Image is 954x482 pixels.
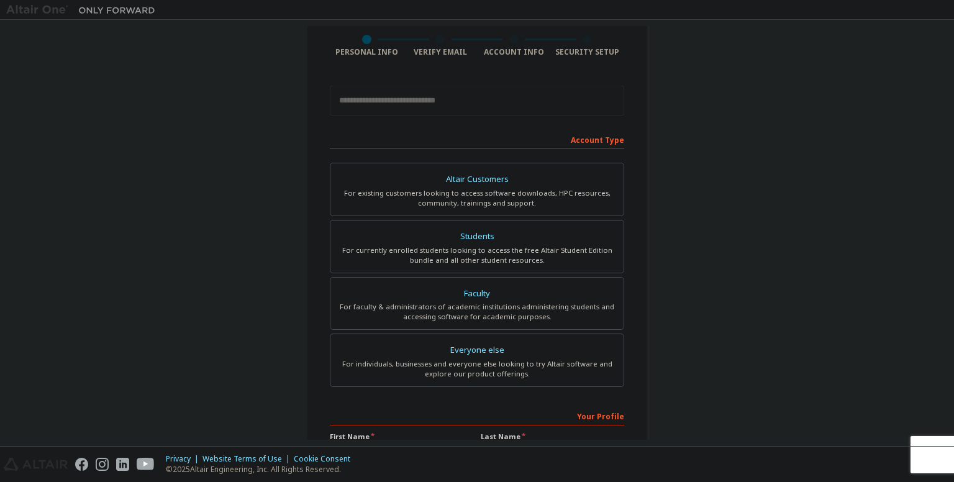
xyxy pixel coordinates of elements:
[137,458,155,471] img: youtube.svg
[202,454,294,464] div: Website Terms of Use
[330,406,624,425] div: Your Profile
[477,47,551,57] div: Account Info
[166,464,358,475] p: © 2025 Altair Engineering, Inc. All Rights Reserved.
[330,47,404,57] div: Personal Info
[338,359,616,379] div: For individuals, businesses and everyone else looking to try Altair software and explore our prod...
[330,129,624,149] div: Account Type
[4,458,68,471] img: altair_logo.svg
[338,228,616,245] div: Students
[330,432,473,442] label: First Name
[75,458,88,471] img: facebook.svg
[6,4,161,16] img: Altair One
[338,342,616,359] div: Everyone else
[338,188,616,208] div: For existing customers looking to access software downloads, HPC resources, community, trainings ...
[116,458,129,471] img: linkedin.svg
[96,458,109,471] img: instagram.svg
[294,454,358,464] div: Cookie Consent
[338,285,616,302] div: Faculty
[338,302,616,322] div: For faculty & administrators of academic institutions administering students and accessing softwa...
[481,432,624,442] label: Last Name
[551,47,625,57] div: Security Setup
[338,245,616,265] div: For currently enrolled students looking to access the free Altair Student Edition bundle and all ...
[166,454,202,464] div: Privacy
[338,171,616,188] div: Altair Customers
[404,47,478,57] div: Verify Email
